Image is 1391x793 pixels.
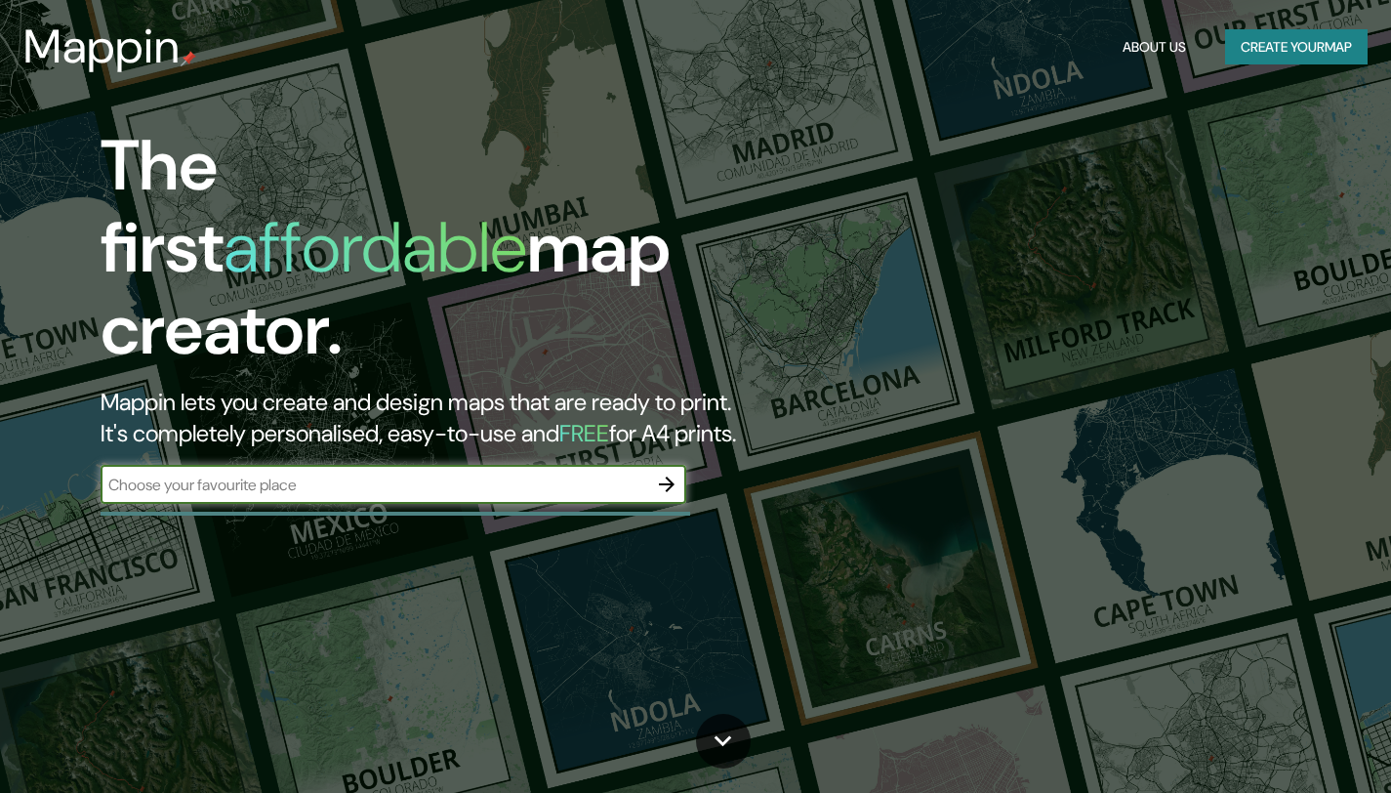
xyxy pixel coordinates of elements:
[101,474,647,496] input: Choose your favourite place
[1115,29,1194,65] button: About Us
[181,51,196,66] img: mappin-pin
[559,418,609,448] h5: FREE
[224,202,527,293] h1: affordable
[101,125,797,387] h1: The first map creator.
[101,387,797,449] h2: Mappin lets you create and design maps that are ready to print. It's completely personalised, eas...
[23,20,181,74] h3: Mappin
[1225,29,1368,65] button: Create yourmap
